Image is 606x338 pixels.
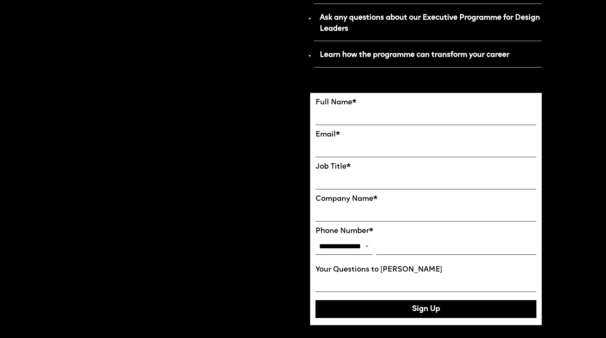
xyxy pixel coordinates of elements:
[315,300,536,318] button: Sign Up
[320,14,540,33] strong: Ask any questions about our Executive Programme for Design Leaders
[315,195,536,203] label: Company Name
[315,98,536,107] label: Full Name
[320,51,509,59] strong: Learn how the programme can transform your career
[315,227,536,235] label: Phone Number
[315,265,536,274] label: Your Questions to [PERSON_NAME]
[315,130,536,139] label: Email
[315,163,536,171] label: Job Title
